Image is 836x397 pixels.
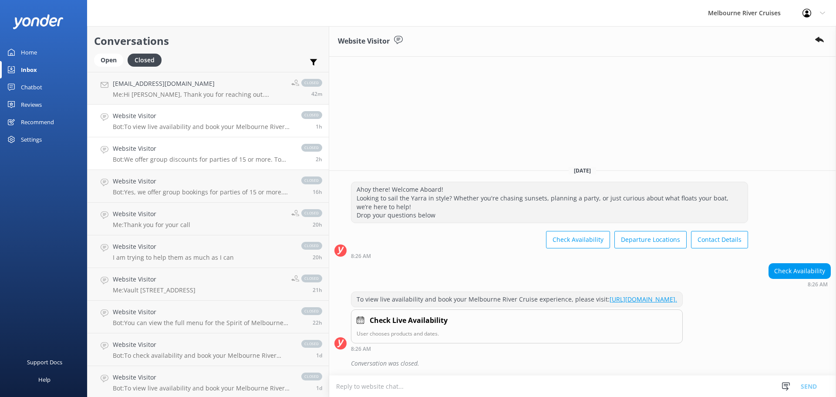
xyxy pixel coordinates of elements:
[88,268,329,301] a: Website VisitorMe:Vault [STREET_ADDRESS]closed21h
[113,352,293,360] p: Bot: To check availability and book your Melbourne River Cruise experience, please visit [URL][DO...
[338,36,390,47] h3: Website Visitor
[301,242,322,250] span: closed
[13,14,63,29] img: yonder-white-logo.png
[113,384,293,392] p: Bot: To view live availability and book your Melbourne River Cruise experience, please visit: [UR...
[113,188,293,196] p: Bot: Yes, we offer group bookings for parties of 15 or more. For more information, please visit [...
[769,281,831,287] div: 08:26am 14-Aug-2025 (UTC +10:00) Australia/Sydney
[113,242,234,251] h4: Website Visitor
[113,275,196,284] h4: Website Visitor
[88,333,329,366] a: Website VisitorBot:To check availability and book your Melbourne River Cruise experience, please ...
[21,61,37,78] div: Inbox
[113,176,293,186] h4: Website Visitor
[351,254,371,259] strong: 8:26 AM
[301,176,322,184] span: closed
[113,221,190,229] p: Me: Thank you for your call
[113,91,285,98] p: Me: Hi [PERSON_NAME], Thank you for reaching out. Unfortunately, we will not be offering dinner s...
[546,231,610,248] button: Check Availability
[334,356,831,371] div: 2025-08-13T22:41:41.257
[357,329,677,338] p: User chooses products and dates.
[113,111,293,121] h4: Website Visitor
[301,209,322,217] span: closed
[88,105,329,137] a: Website VisitorBot:To view live availability and book your Melbourne River Cruise experience, ple...
[88,203,329,235] a: Website VisitorMe:Thank you for your callclosed20h
[351,356,831,371] div: Conversation was closed.
[88,301,329,333] a: Website VisitorBot:You can view the full menu for the Spirit of Melbourne Lunch Cruise, which inc...
[113,144,293,153] h4: Website Visitor
[113,373,293,382] h4: Website Visitor
[316,156,322,163] span: 07:47am 14-Aug-2025 (UTC +10:00) Australia/Sydney
[113,123,293,131] p: Bot: To view live availability and book your Melbourne River Cruise experience, please visit: [UR...
[301,111,322,119] span: closed
[351,346,371,352] strong: 8:26 AM
[351,253,748,259] div: 08:26am 14-Aug-2025 (UTC +10:00) Australia/Sydney
[88,235,329,268] a: Website VisitorI am trying to help them as much as I canclosed20h
[113,319,293,327] p: Bot: You can view the full menu for the Spirit of Melbourne Lunch Cruise, which includes gluten-f...
[769,264,830,278] div: Check Availability
[38,371,51,388] div: Help
[691,231,748,248] button: Contact Details
[88,137,329,170] a: Website VisitorBot:We offer group discounts for parties of 15 or more. To check current fares and...
[113,79,285,88] h4: [EMAIL_ADDRESS][DOMAIN_NAME]
[301,275,322,282] span: closed
[88,170,329,203] a: Website VisitorBot:Yes, we offer group bookings for parties of 15 or more. For more information, ...
[301,373,322,380] span: closed
[113,156,293,163] p: Bot: We offer group discounts for parties of 15 or more. To check current fares and eligibility, ...
[21,78,42,96] div: Chatbot
[569,167,596,174] span: [DATE]
[301,79,322,87] span: closed
[113,340,293,349] h4: Website Visitor
[94,55,128,64] a: Open
[113,209,190,219] h4: Website Visitor
[94,54,123,67] div: Open
[316,352,322,359] span: 09:08am 13-Aug-2025 (UTC +10:00) Australia/Sydney
[351,292,682,307] div: To view live availability and book your Melbourne River Cruise experience, please visit:
[316,384,322,392] span: 11:28pm 12-Aug-2025 (UTC +10:00) Australia/Sydney
[313,286,322,294] span: 12:38pm 13-Aug-2025 (UTC +10:00) Australia/Sydney
[610,295,677,303] a: [URL][DOMAIN_NAME].
[808,282,828,287] strong: 8:26 AM
[351,182,748,222] div: Ahoy there! Welcome Aboard! Looking to sail the Yarra in style? Whether you're chasing sunsets, p...
[94,33,322,49] h2: Conversations
[21,44,37,61] div: Home
[301,144,322,152] span: closed
[21,96,42,113] div: Reviews
[351,346,683,352] div: 08:26am 14-Aug-2025 (UTC +10:00) Australia/Sydney
[128,55,166,64] a: Closed
[113,286,196,294] p: Me: Vault [STREET_ADDRESS]
[21,113,54,131] div: Recommend
[301,340,322,348] span: closed
[113,254,234,261] p: I am trying to help them as much as I can
[370,315,448,326] h4: Check Live Availability
[27,353,62,371] div: Support Docs
[301,307,322,315] span: closed
[313,221,322,228] span: 01:18pm 13-Aug-2025 (UTC +10:00) Australia/Sydney
[88,72,329,105] a: [EMAIL_ADDRESS][DOMAIN_NAME]Me:Hi [PERSON_NAME], Thank you for reaching out. Unfortunately, we wi...
[311,90,322,98] span: 09:11am 14-Aug-2025 (UTC +10:00) Australia/Sydney
[614,231,687,248] button: Departure Locations
[313,319,322,326] span: 11:27am 13-Aug-2025 (UTC +10:00) Australia/Sydney
[113,307,293,317] h4: Website Visitor
[316,123,322,130] span: 08:26am 14-Aug-2025 (UTC +10:00) Australia/Sydney
[313,254,322,261] span: 01:11pm 13-Aug-2025 (UTC +10:00) Australia/Sydney
[128,54,162,67] div: Closed
[21,131,42,148] div: Settings
[313,188,322,196] span: 05:41pm 13-Aug-2025 (UTC +10:00) Australia/Sydney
